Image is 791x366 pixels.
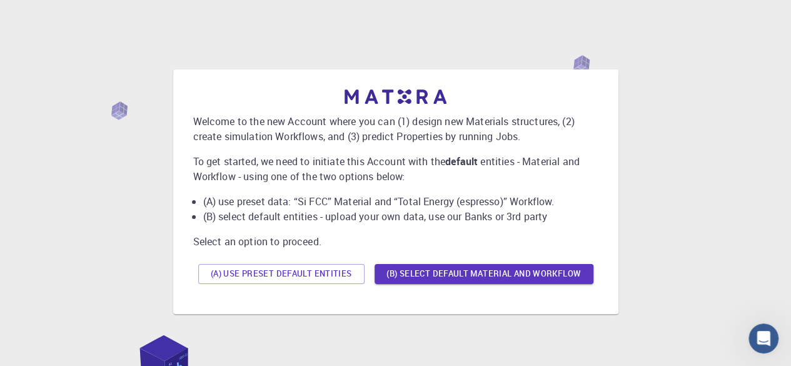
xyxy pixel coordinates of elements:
[203,209,598,224] li: (B) select default entities - upload your own data, use our Banks or 3rd party
[375,264,593,284] button: (B) Select default material and workflow
[345,89,447,104] img: logo
[445,155,478,168] b: default
[193,234,598,249] p: Select an option to proceed.
[24,9,71,20] span: Podpora
[198,264,365,284] button: (A) Use preset default entities
[193,154,598,184] p: To get started, we need to initiate this Account with the entities - Material and Workflow - usin...
[203,194,598,209] li: (A) use preset data: “Si FCC” Material and “Total Energy (espresso)” Workflow.
[748,323,778,353] iframe: Intercom live chat
[193,114,598,144] p: Welcome to the new Account where you can (1) design new Materials structures, (2) create simulati...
